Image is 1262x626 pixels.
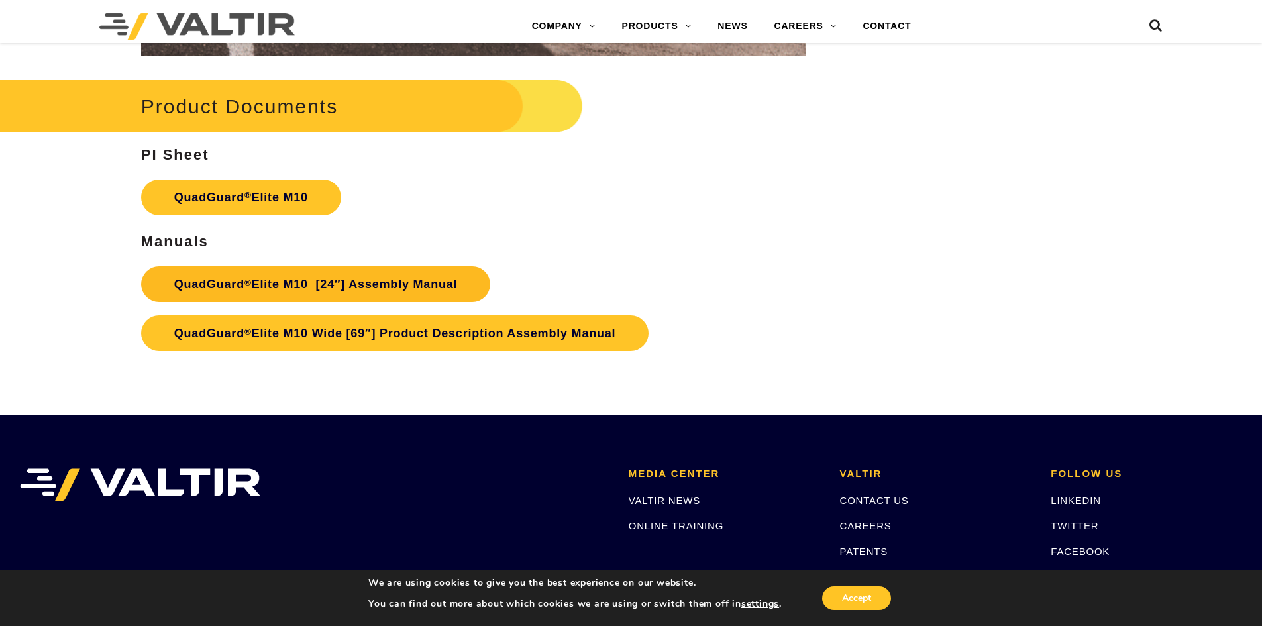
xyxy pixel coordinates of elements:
a: CAREERS [761,13,850,40]
a: LINKEDIN [1051,495,1101,506]
a: FACEBOOK [1051,546,1110,557]
a: PATENTS [840,546,888,557]
strong: PI Sheet [141,146,209,163]
h2: MEDIA CENTER [629,468,820,480]
p: We are using cookies to give you the best experience on our website. [368,577,782,589]
strong: Manuals [141,233,209,250]
a: CAREERS [840,520,892,531]
button: settings [741,598,779,610]
a: QuadGuard®Elite M10 [141,180,341,215]
sup: ® [244,327,252,337]
a: VALTIR NEWS [629,495,700,506]
a: PRODUCTS [609,13,705,40]
img: Valtir [99,13,295,40]
sup: ® [244,190,252,200]
button: Accept [822,586,891,610]
a: QuadGuard®Elite M10 [24″] Assembly Manual [141,266,491,302]
a: NEWS [704,13,761,40]
a: COMPANY [519,13,609,40]
a: CONTACT [849,13,924,40]
a: CONTACT US [840,495,909,506]
a: ONLINE TRAINING [629,520,723,531]
sup: ® [244,278,252,287]
a: QuadGuard®Elite M10 Wide [69″] Product Description Assembly Manual [141,315,649,351]
a: TWITTER [1051,520,1098,531]
img: VALTIR [20,468,260,501]
h2: FOLLOW US [1051,468,1242,480]
p: You can find out more about which cookies we are using or switch them off in . [368,598,782,610]
h2: VALTIR [840,468,1031,480]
